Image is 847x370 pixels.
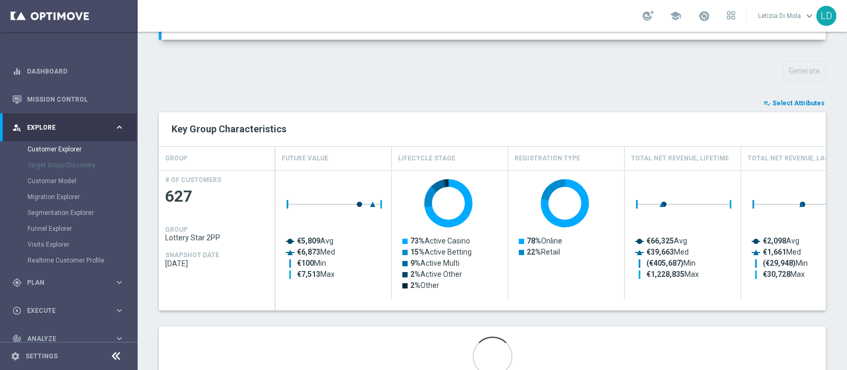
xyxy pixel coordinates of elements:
div: Migration Explorer [28,189,137,205]
button: Mission Control [12,95,125,104]
h4: Lifecycle Stage [398,149,455,168]
tspan: €6,873 [297,248,320,256]
h4: GROUP [165,149,187,168]
tspan: €5,809 [297,237,320,245]
h4: # OF CUSTOMERS [165,176,221,184]
tspan: €100 [297,259,314,267]
a: Dashboard [27,57,124,85]
button: gps_fixed Plan keyboard_arrow_right [12,278,125,287]
text: Active Multi [410,259,459,267]
tspan: €2,098 [763,237,786,245]
tspan: €7,513 [297,270,320,278]
div: Funnel Explorer [28,221,137,237]
a: Customer Explorer [28,145,110,154]
div: Customer Explorer [28,141,137,157]
i: keyboard_arrow_right [114,305,124,315]
button: person_search Explore keyboard_arrow_right [12,123,125,132]
h2: Key Group Characteristics [172,123,813,136]
tspan: €1,661 [763,248,786,256]
div: Realtime Customer Profile [28,252,137,268]
tspan: 22% [527,248,541,256]
div: Execute [12,306,114,315]
div: Dashboard [12,57,124,85]
i: keyboard_arrow_right [114,277,124,287]
tspan: €39,663 [646,248,674,256]
text: Med [763,248,801,256]
a: Customer Model [28,177,110,185]
button: play_circle_outline Execute keyboard_arrow_right [12,306,125,315]
h4: GROUP [165,226,187,233]
text: Min [763,259,808,268]
i: keyboard_arrow_right [114,122,124,132]
tspan: (€405,687) [646,259,683,268]
div: LD [816,6,836,26]
div: Press SPACE to select this row. [159,170,275,300]
text: Avg [297,237,334,245]
text: Med [297,248,335,256]
text: Other [410,281,439,290]
a: Mission Control [27,85,124,113]
h4: Future Value [282,149,328,168]
tspan: 9% [410,259,420,267]
span: 2025-09-17 [165,259,269,268]
span: Execute [27,308,114,314]
div: Target Group Discovery [28,157,137,173]
span: 627 [165,186,269,207]
a: Migration Explorer [28,193,110,201]
h4: SNAPSHOT DATE [165,251,219,259]
text: Med [646,248,689,256]
div: Customer Model [28,173,137,189]
div: Analyze [12,334,114,344]
i: settings [11,351,20,361]
i: gps_fixed [12,278,22,287]
tspan: €30,728 [763,270,790,278]
text: Active Casino [410,237,470,245]
tspan: 15% [410,248,425,256]
a: Letizia Di Molakeyboard_arrow_down [757,8,816,24]
span: Select Attributes [772,100,825,107]
span: Analyze [27,336,114,342]
div: Explore [12,123,114,132]
div: Segmentation Explorer [28,205,137,221]
a: Funnel Explorer [28,224,110,233]
tspan: €1,228,835 [646,270,684,278]
text: Avg [646,237,687,245]
i: track_changes [12,334,22,344]
span: school [670,10,681,22]
span: Lottery Star 2PP [165,233,269,242]
text: Retail [527,248,560,256]
button: track_changes Analyze keyboard_arrow_right [12,335,125,343]
div: Plan [12,278,114,287]
i: person_search [12,123,22,132]
tspan: 2% [410,281,420,290]
i: keyboard_arrow_right [114,333,124,344]
a: Settings [25,353,58,359]
tspan: 2% [410,270,420,278]
i: play_circle_outline [12,306,22,315]
text: Min [646,259,696,268]
span: keyboard_arrow_down [804,10,815,22]
text: Max [297,270,335,278]
div: Mission Control [12,85,124,113]
div: Visits Explorer [28,237,137,252]
text: Max [763,270,805,278]
i: equalizer [12,67,22,76]
button: playlist_add_check Select Attributes [762,97,826,109]
span: Explore [27,124,114,131]
text: Online [527,237,562,245]
h4: Total Net Revenue, Lifetime [631,149,729,168]
tspan: €66,325 [646,237,674,245]
text: Active Other [410,270,462,278]
button: equalizer Dashboard [12,67,125,76]
i: playlist_add_check [763,100,771,107]
text: Max [646,270,699,278]
span: Plan [27,279,114,286]
text: Active Betting [410,248,472,256]
text: Min [297,259,326,267]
